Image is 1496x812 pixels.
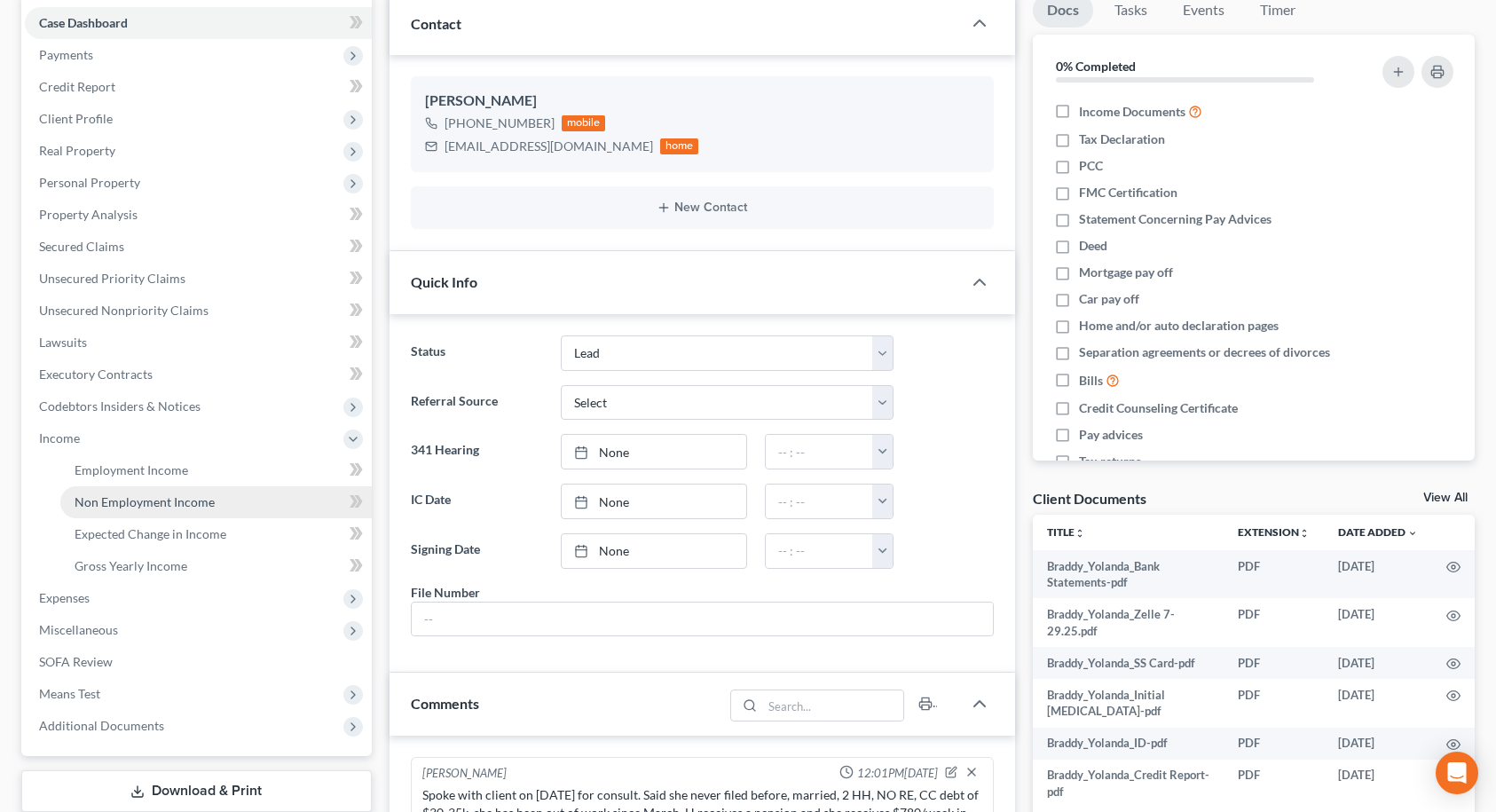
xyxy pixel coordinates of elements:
span: Non Employment Income [75,494,215,509]
a: Titleunfold_more [1047,525,1085,539]
span: Employment Income [75,462,188,477]
span: Tax Declaration [1079,130,1165,148]
a: Property Analysis [25,199,372,231]
a: View All [1423,492,1468,504]
td: PDF [1224,728,1324,760]
div: [PERSON_NAME] [425,91,980,112]
a: Unsecured Nonpriority Claims [25,295,372,327]
span: Codebtors Insiders & Notices [39,398,201,414]
span: Bills [1079,372,1103,390]
span: Home and/or auto declaration pages [1079,317,1279,335]
span: Secured Claims [39,239,124,254]
div: [PERSON_NAME] [422,765,507,783]
input: -- [412,603,993,636]
a: Expected Change in Income [60,518,372,550]
td: [DATE] [1324,760,1432,808]
td: PDF [1224,760,1324,808]
td: PDF [1224,679,1324,728]
label: 341 Hearing [402,434,552,469]
td: [DATE] [1324,598,1432,647]
a: None [562,435,746,469]
div: Client Documents [1033,489,1146,508]
span: Case Dashboard [39,15,128,30]
span: Property Analysis [39,207,138,222]
input: -- : -- [766,485,873,518]
input: -- : -- [766,435,873,469]
td: Braddy_Yolanda_ID-pdf [1033,728,1224,760]
label: Signing Date [402,533,552,569]
span: Mortgage pay off [1079,264,1173,281]
a: Executory Contracts [25,359,372,390]
span: Means Test [39,686,100,701]
span: FMC Certification [1079,184,1177,201]
span: Car pay off [1079,290,1139,308]
span: PCC [1079,157,1103,175]
span: Real Property [39,143,115,158]
span: Income Documents [1079,103,1185,121]
td: Braddy_Yolanda_SS Card-pdf [1033,647,1224,679]
td: PDF [1224,598,1324,647]
i: unfold_more [1075,528,1085,539]
a: Unsecured Priority Claims [25,263,372,295]
span: Expected Change in Income [75,526,226,541]
div: mobile [562,115,606,131]
input: -- : -- [766,534,873,568]
div: File Number [411,583,480,602]
div: home [660,138,699,154]
td: [DATE] [1324,728,1432,760]
span: Personal Property [39,175,140,190]
a: Secured Claims [25,231,372,263]
input: Search... [762,690,903,721]
a: Credit Report [25,71,372,103]
a: Extensionunfold_more [1238,525,1310,539]
span: SOFA Review [39,654,113,669]
span: Executory Contracts [39,367,153,382]
span: Lawsuits [39,335,87,350]
a: Case Dashboard [25,7,372,39]
div: [PHONE_NUMBER] [445,114,555,132]
span: 12:01PM[DATE] [857,765,938,782]
span: Tax returns [1079,453,1141,470]
a: SOFA Review [25,646,372,678]
i: expand_more [1407,528,1418,539]
a: Date Added expand_more [1338,525,1418,539]
span: Credit Report [39,79,115,94]
span: Income [39,430,80,445]
i: unfold_more [1299,528,1310,539]
a: Gross Yearly Income [60,550,372,582]
span: Comments [411,695,479,712]
div: [EMAIL_ADDRESS][DOMAIN_NAME] [445,138,653,155]
td: PDF [1224,550,1324,599]
a: Non Employment Income [60,486,372,518]
button: New Contact [425,201,980,215]
label: IC Date [402,484,552,519]
span: Credit Counseling Certificate [1079,399,1238,417]
a: Lawsuits [25,327,372,359]
span: Unsecured Nonpriority Claims [39,303,209,318]
span: Statement Concerning Pay Advices [1079,210,1272,228]
label: Referral Source [402,385,552,421]
td: [DATE] [1324,550,1432,599]
span: Unsecured Priority Claims [39,271,185,286]
td: [DATE] [1324,647,1432,679]
strong: 0% Completed [1056,59,1136,74]
td: [DATE] [1324,679,1432,728]
span: Miscellaneous [39,622,118,637]
span: Client Profile [39,111,113,126]
span: Pay advices [1079,426,1143,444]
a: None [562,534,746,568]
span: Gross Yearly Income [75,558,187,573]
td: Braddy_Yolanda_Bank Statements-pdf [1033,550,1224,599]
span: Separation agreements or decrees of divorces [1079,343,1330,361]
div: Open Intercom Messenger [1436,752,1478,794]
a: None [562,485,746,518]
label: Status [402,335,552,371]
td: Braddy_Yolanda_Zelle 7-29.25.pdf [1033,598,1224,647]
span: Payments [39,47,93,62]
span: Quick Info [411,273,477,290]
span: Contact [411,15,461,32]
span: Deed [1079,237,1107,255]
td: PDF [1224,647,1324,679]
a: Employment Income [60,454,372,486]
span: Additional Documents [39,718,164,733]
